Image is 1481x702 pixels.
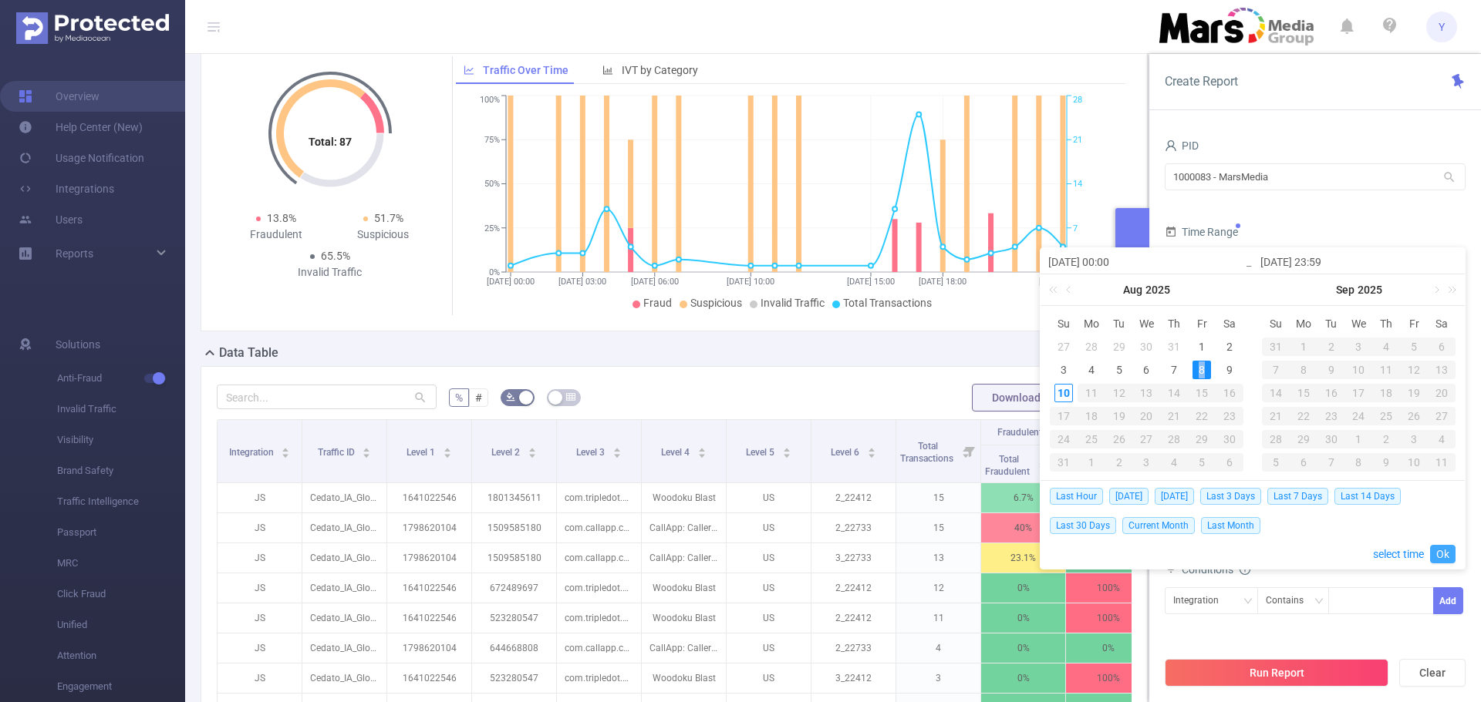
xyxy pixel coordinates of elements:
[1160,407,1188,425] div: 21
[1105,451,1133,474] td: September 2, 2025
[1216,405,1243,428] td: August 23, 2025
[1220,361,1239,379] div: 9
[1400,381,1428,405] td: September 19, 2025
[1317,384,1345,402] div: 16
[1400,317,1428,331] span: Fr
[1428,317,1456,331] span: Sa
[1050,405,1078,428] td: August 17, 2025
[362,445,371,455] div: Sort
[219,344,278,362] h2: Data Table
[276,264,383,280] div: Invalid Traffic
[1317,407,1345,425] div: 23
[1050,381,1078,405] td: August 10, 2025
[1160,451,1188,474] td: September 4, 2025
[1165,361,1183,379] div: 7
[727,277,774,287] tspan: [DATE] 10:00
[1290,358,1317,381] td: September 8, 2025
[1105,335,1133,358] td: July 29, 2025
[1290,384,1317,402] div: 15
[455,391,463,404] span: %
[1399,659,1466,687] button: Clear
[1317,361,1345,379] div: 9
[1290,428,1317,451] td: September 29, 2025
[1054,361,1073,379] div: 3
[1078,384,1105,402] div: 11
[1188,317,1216,331] span: Fr
[1262,407,1290,425] div: 21
[528,445,537,455] div: Sort
[1216,317,1243,331] span: Sa
[576,447,607,458] span: Level 3
[1428,381,1456,405] td: September 20, 2025
[1317,358,1345,381] td: September 9, 2025
[1054,384,1073,402] div: 10
[1050,317,1078,331] span: Su
[1188,381,1216,405] td: August 15, 2025
[1082,338,1101,356] div: 28
[761,297,825,309] span: Invalid Traffic
[1105,381,1133,405] td: August 12, 2025
[1105,428,1133,451] td: August 26, 2025
[1105,312,1133,335] th: Tue
[1266,588,1314,613] div: Contains
[1290,405,1317,428] td: September 22, 2025
[1050,312,1078,335] th: Sun
[1216,335,1243,358] td: August 2, 2025
[1400,361,1428,379] div: 12
[491,447,522,458] span: Level 2
[19,204,83,235] a: Users
[1105,405,1133,428] td: August 19, 2025
[1216,384,1243,402] div: 16
[1290,430,1317,448] div: 29
[1243,596,1253,607] i: icon: down
[846,277,894,287] tspan: [DATE] 15:00
[1345,338,1373,356] div: 3
[1050,407,1078,425] div: 17
[1082,361,1101,379] div: 4
[1050,428,1078,451] td: August 24, 2025
[1216,381,1243,405] td: August 16, 2025
[464,65,474,76] i: icon: line-chart
[1262,381,1290,405] td: September 14, 2025
[1220,338,1239,356] div: 2
[1372,381,1400,405] td: September 18, 2025
[1317,338,1345,356] div: 2
[867,445,875,450] i: icon: caret-up
[1290,312,1317,335] th: Mon
[1262,358,1290,381] td: September 7, 2025
[1188,430,1216,448] div: 29
[1290,451,1317,474] td: October 6, 2025
[602,65,613,76] i: icon: bar-chart
[1400,335,1428,358] td: September 5, 2025
[1122,274,1144,305] a: Aug
[1334,274,1356,305] a: Sep
[1372,361,1400,379] div: 11
[217,385,437,409] input: Search...
[1400,407,1428,425] div: 26
[1054,338,1073,356] div: 27
[1078,451,1105,474] td: September 1, 2025
[1137,338,1155,356] div: 30
[558,277,606,287] tspan: [DATE] 03:00
[1078,312,1105,335] th: Mon
[19,143,144,173] a: Usage Notification
[1105,384,1133,402] div: 12
[1165,74,1238,89] span: Create Report
[1188,451,1216,474] td: September 5, 2025
[56,238,93,269] a: Reports
[1160,317,1188,331] span: Th
[1050,335,1078,358] td: July 27, 2025
[1372,358,1400,381] td: September 11, 2025
[1078,405,1105,428] td: August 18, 2025
[1372,428,1400,451] td: October 2, 2025
[1345,405,1373,428] td: September 24, 2025
[57,548,185,579] span: MRC
[1428,451,1456,474] td: October 11, 2025
[1133,317,1161,331] span: We
[959,420,980,482] i: Filter menu
[1400,405,1428,428] td: September 26, 2025
[697,452,706,456] i: icon: caret-down
[1160,428,1188,451] td: August 28, 2025
[443,445,451,450] i: icon: caret-up
[746,447,777,458] span: Level 5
